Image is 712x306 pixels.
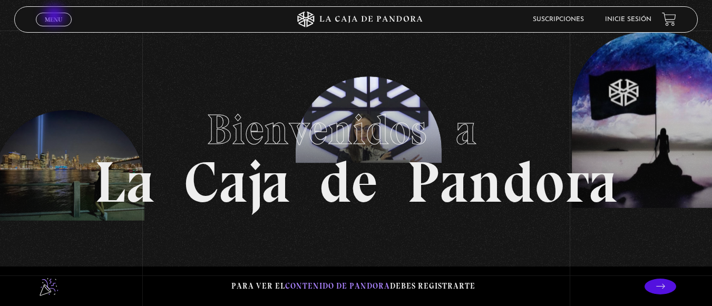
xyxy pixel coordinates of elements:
span: Cerrar [41,25,66,32]
a: Inicie sesión [605,16,651,23]
span: contenido de Pandora [285,281,390,291]
p: Para ver el debes registrarte [231,279,475,293]
span: Bienvenidos a [207,104,506,155]
a: Suscripciones [533,16,584,23]
a: View your shopping cart [662,12,676,26]
h1: La Caja de Pandora [94,95,618,211]
span: Menu [45,16,62,23]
